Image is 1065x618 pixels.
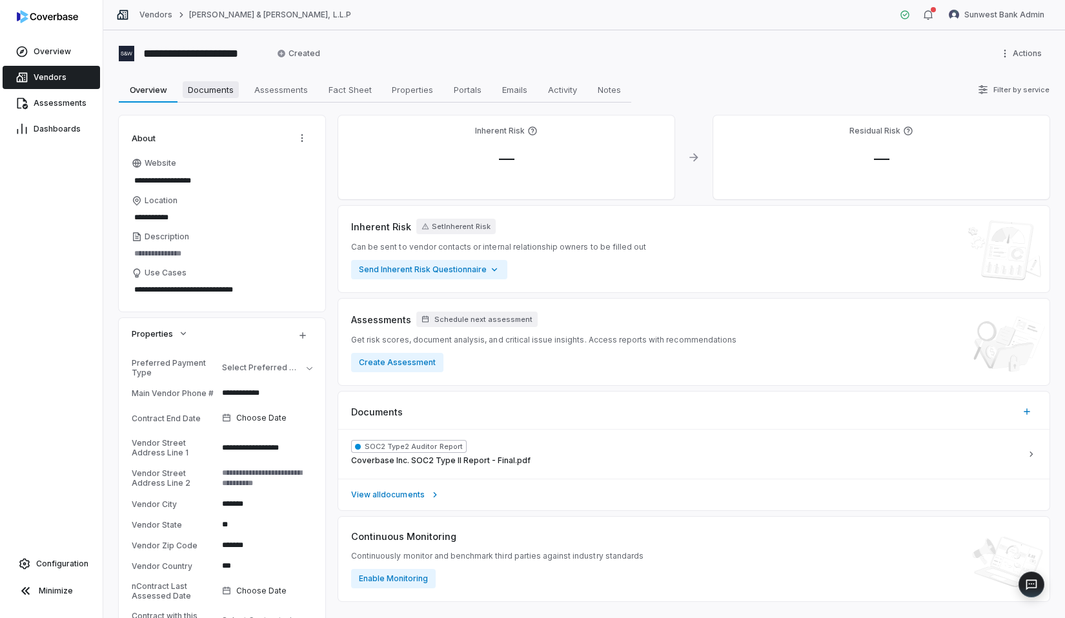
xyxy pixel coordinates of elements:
textarea: Use Cases [132,281,312,299]
button: Choose Date [217,577,318,604]
span: Get risk scores, document analysis, and critical issue insights. Access reports with recommendations [351,335,736,345]
button: Schedule next assessment [416,312,538,327]
span: Coverbase Inc. SOC2 Type II Report - Final.pdf [351,455,531,466]
span: Assessments [351,313,411,326]
span: Sunwest Bank Admin [964,10,1044,20]
span: Emails [497,81,532,98]
span: Use Cases [145,268,187,278]
div: Vendor City [132,499,217,509]
input: Website [132,172,290,190]
span: Created [277,48,320,59]
span: Properties [132,328,173,339]
span: Portals [449,81,487,98]
span: Continuously monitor and benchmark third parties against industry standards [351,551,644,561]
a: Dashboards [3,117,100,141]
span: Can be sent to vendor contacts or internal relationship owners to be filled out [351,242,646,252]
span: Choose Date [236,586,287,596]
a: Configuration [5,552,97,575]
span: Schedule next assessment [434,315,532,324]
button: Sunwest Bank Admin avatarSunwest Bank Admin [941,5,1052,25]
button: Choose Date [217,404,318,432]
div: Vendor Country [132,561,217,571]
img: logo-D7KZi-bG.svg [17,10,78,23]
h4: Residual Risk [849,126,900,136]
span: View all documents [351,490,425,500]
button: Send Inherent Risk Questionnaire [351,260,507,279]
span: Vendors [34,72,66,83]
span: Dashboards [34,124,81,134]
span: Overview [34,46,71,57]
div: nContract Last Assessed Date [132,581,217,601]
button: Properties [128,322,192,345]
button: Filter by service [974,78,1053,101]
h4: Inherent Risk [475,126,525,136]
button: Create Assessment [351,353,443,372]
span: Choose Date [236,413,287,423]
div: Vendor Street Address Line 1 [132,438,217,457]
input: Location [132,208,312,226]
a: Vendors [139,10,172,20]
div: Main Vendor Phone # [132,388,217,398]
span: Fact Sheet [323,81,377,98]
span: Inherent Risk [351,220,411,234]
button: Minimize [5,578,97,604]
a: View alldocuments [338,479,1050,510]
span: Assessments [34,98,86,108]
span: Documents [351,405,403,419]
span: Properties [387,81,438,98]
button: Actions [292,128,312,148]
textarea: Description [132,244,312,263]
div: Preferred Payment Type [132,358,217,377]
span: Assessments [249,81,313,98]
span: About [132,132,156,144]
span: Continuous Monitoring [351,530,456,543]
span: Configuration [36,559,88,569]
div: Vendor State [132,520,217,530]
div: Vendor Zip Code [132,541,217,550]
a: Overview [3,40,100,63]
span: SOC2 Type2 Auditor Report [351,440,467,453]
button: SetInherent Risk [416,219,496,234]
div: Vendor Street Address Line 2 [132,468,217,488]
button: SOC2 Type2 Auditor ReportCoverbase Inc. SOC2 Type II Report - Final.pdf [338,430,1050,479]
a: Assessments [3,92,100,115]
span: Website [145,158,176,168]
span: Activity [543,81,582,98]
div: Contract End Date [132,414,217,423]
span: Location [145,195,177,206]
img: Sunwest Bank Admin avatar [949,10,959,20]
span: Notes [593,81,626,98]
span: — [864,149,900,168]
a: Vendors [3,66,100,89]
span: Documents [183,81,239,98]
span: Description [145,232,189,242]
button: Enable Monitoring [351,569,436,588]
span: — [489,149,525,168]
a: [PERSON_NAME] & [PERSON_NAME], L.L.P [189,10,350,20]
button: More actions [996,44,1050,63]
span: Minimize [39,586,73,596]
span: Overview [125,81,172,98]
